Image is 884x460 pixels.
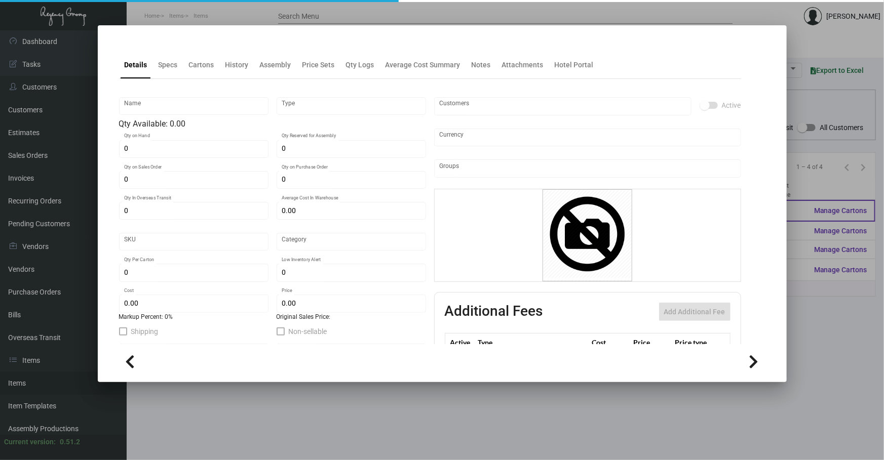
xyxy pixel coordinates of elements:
button: Add Additional Fee [659,303,731,321]
div: Assembly [260,60,291,70]
div: Qty Logs [346,60,374,70]
span: Add Additional Fee [664,308,725,316]
div: Price Sets [302,60,335,70]
div: Specs [159,60,178,70]
div: History [225,60,249,70]
th: Type [476,333,589,351]
th: Price [631,333,672,351]
th: Active [445,333,476,351]
div: 0.51.2 [60,437,80,447]
div: Current version: [4,437,56,447]
span: Shipping [131,325,159,338]
div: Average Cost Summary [386,60,460,70]
div: Cartons [189,60,214,70]
input: Add new.. [439,164,736,173]
span: Non-sellable [289,325,327,338]
h2: Additional Fees [445,303,543,321]
input: Add new.. [439,102,686,110]
span: Active [722,99,741,111]
th: Cost [589,333,631,351]
div: Hotel Portal [555,60,594,70]
div: Attachments [502,60,544,70]
div: Details [125,60,147,70]
th: Price type [672,333,718,351]
div: Qty Available: 0.00 [119,118,426,130]
div: Notes [472,60,491,70]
